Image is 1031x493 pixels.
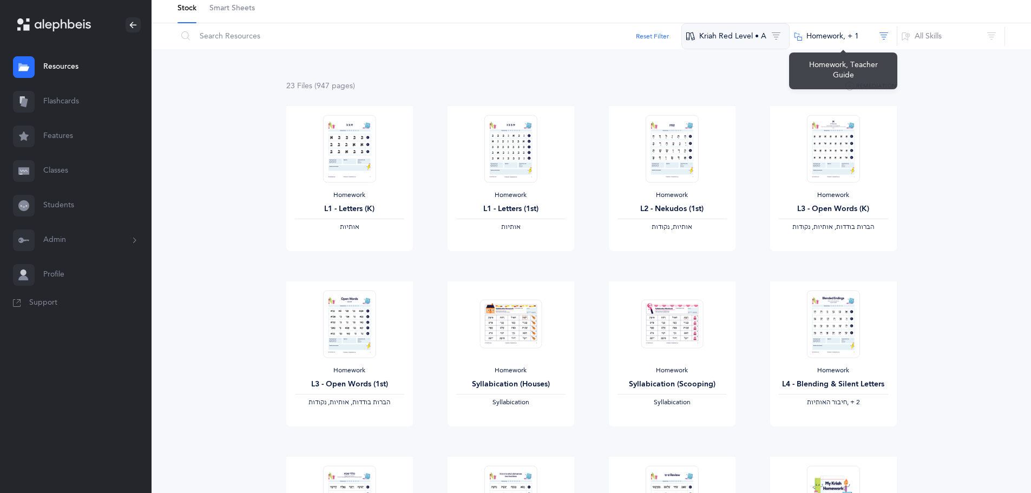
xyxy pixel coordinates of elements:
button: Homework‪, + 1‬ [789,23,897,49]
div: L1 - Letters (1st) [456,203,566,215]
div: Syllabication [618,398,727,407]
div: L2 - Nekudos (1st) [618,203,727,215]
div: Homework, Teacher Guide [789,52,897,89]
div: L3 - Open Words (K) [779,203,888,215]
div: L4 - Blending & Silent Letters [779,379,888,390]
span: ‫חיבור האותיות‬ [807,398,847,406]
span: ‫הברות בודדות, אותיות, נקודות‬ [308,398,390,406]
span: ‫אותיות‬ [340,223,359,231]
button: Reset Filter [636,31,669,41]
div: Syllabication (Houses) [456,379,566,390]
div: Homework [295,366,404,375]
button: All Skills [897,23,1005,49]
div: Homework [456,191,566,200]
div: Homework [456,366,566,375]
span: s [309,82,312,90]
span: ‫הברות בודדות, אותיות, נקודות‬ [792,223,874,231]
span: (947 page ) [314,82,355,90]
div: Homework [618,366,727,375]
img: Homework_L3_OpenWords_R_EN_thumbnail_1731229486.png [806,115,859,182]
span: 23 File [286,82,312,90]
div: Homework [779,366,888,375]
img: Homework_L3_OpenWords_O_Red_EN_thumbnail_1731217670.png [323,290,376,358]
div: ‪, + 2‬ [779,398,888,407]
span: ‫אותיות, נקודות‬ [652,223,692,231]
div: L3 - Open Words (1st) [295,379,404,390]
img: Homework_L4_BlendingAndSilentLetters_R_EN_thumbnail_1731217887.png [806,290,859,358]
span: Support [29,298,57,308]
div: Homework [618,191,727,200]
img: Homework_Syllabication-EN_Red_Houses_EN_thumbnail_1724301135.png [480,299,542,349]
div: L1 - Letters (K) [295,203,404,215]
span: s [350,82,353,90]
div: Homework [779,191,888,200]
span: Smart Sheets [209,3,255,14]
span: ‫אותיות‬ [501,223,521,231]
div: Syllabication [456,398,566,407]
input: Search Resources [177,23,682,49]
div: Homework [295,191,404,200]
img: Homework_L1_Letters_O_Red_EN_thumbnail_1731215195.png [484,115,537,182]
img: Homework_L1_Letters_R_EN_thumbnail_1731214661.png [323,115,376,182]
iframe: Drift Widget Chat Controller [977,439,1018,480]
div: Syllabication (Scooping) [618,379,727,390]
img: Homework_L2_Nekudos_R_EN_1_thumbnail_1731617499.png [645,115,698,182]
button: Kriah Red Level • A [681,23,790,49]
img: Homework_Syllabication-EN_Red_Scooping_EN_thumbnail_1724301177.png [641,299,703,349]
